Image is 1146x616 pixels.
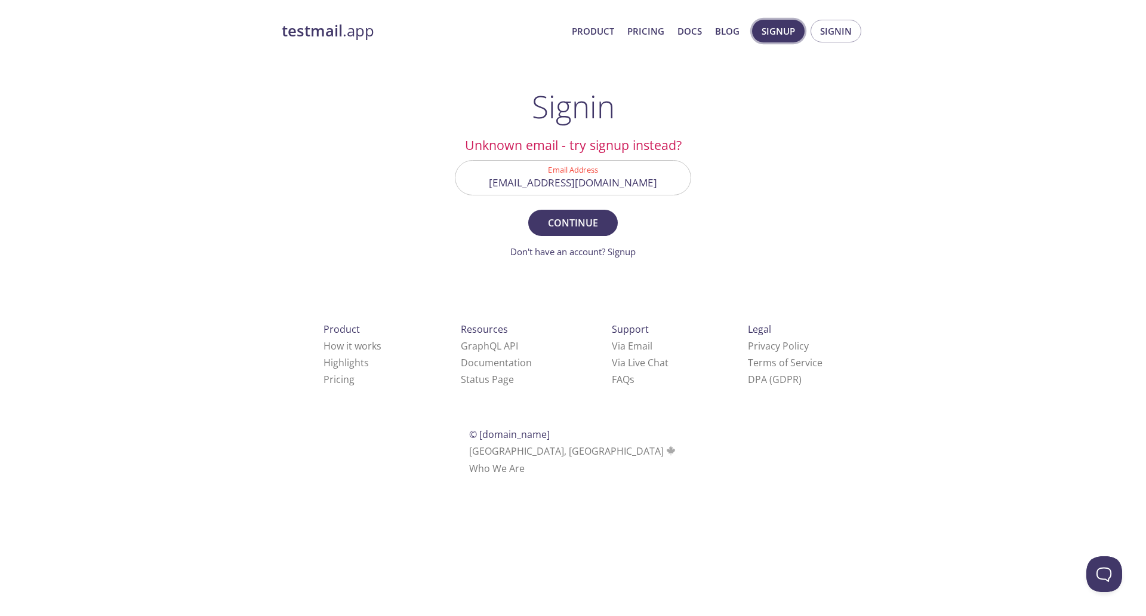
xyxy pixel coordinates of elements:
a: testmail.app [282,21,562,41]
a: Highlights [324,356,369,369]
a: DPA (GDPR) [748,373,802,386]
a: Documentation [461,356,532,369]
a: Terms of Service [748,356,822,369]
h1: Signin [532,88,615,124]
a: FAQ [612,373,634,386]
a: Via Live Chat [612,356,668,369]
span: Legal [748,323,771,336]
span: Product [324,323,360,336]
iframe: Help Scout Beacon - Open [1086,556,1122,592]
a: Product [572,23,614,39]
strong: testmail [282,20,343,41]
span: Support [612,323,649,336]
a: How it works [324,339,381,353]
button: Signin [811,20,861,42]
a: Don't have an account? Signup [510,246,636,258]
a: GraphQL API [461,339,518,353]
span: Resources [461,323,508,336]
a: Who We Are [469,462,525,475]
a: Privacy Policy [748,339,809,353]
span: Signup [762,23,795,39]
a: Docs [677,23,702,39]
span: s [630,373,634,386]
span: [GEOGRAPHIC_DATA], [GEOGRAPHIC_DATA] [469,445,677,458]
span: © [DOMAIN_NAME] [469,428,550,441]
span: Signin [820,23,852,39]
a: Blog [715,23,740,39]
a: Via Email [612,339,652,353]
span: Continue [541,214,605,231]
button: Signup [752,20,805,42]
h2: Unknown email - try signup instead? [455,135,691,155]
button: Continue [528,210,618,236]
a: Status Page [461,373,514,386]
a: Pricing [627,23,664,39]
a: Pricing [324,373,355,386]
